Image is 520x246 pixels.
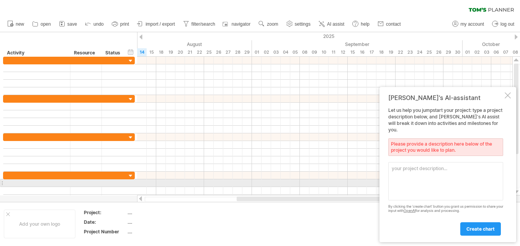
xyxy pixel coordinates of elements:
div: Monday, 29 September 2025 [443,48,453,56]
div: Thursday, 18 September 2025 [376,48,386,56]
div: Please provide a description here below of the project you would like to plan. [388,138,503,156]
div: Monday, 18 August 2025 [156,48,166,56]
div: Wednesday, 3 September 2025 [271,48,281,56]
span: save [67,21,77,27]
a: my account [450,19,486,29]
div: Friday, 22 August 2025 [195,48,204,56]
a: help [350,19,372,29]
div: Friday, 3 October 2025 [482,48,491,56]
div: Monday, 8 September 2025 [300,48,309,56]
span: navigator [232,21,250,27]
a: navigator [221,19,253,29]
div: By clicking the 'create chart' button you grant us permission to share your input with for analys... [388,205,503,213]
div: Project: [84,209,126,216]
a: log out [490,19,517,29]
div: Add your own logo [4,210,75,238]
div: Project Number [84,228,126,235]
div: .... [128,209,192,216]
div: Thursday, 14 August 2025 [137,48,147,56]
a: settings [285,19,313,29]
div: Tuesday, 7 October 2025 [501,48,510,56]
div: Monday, 25 August 2025 [204,48,214,56]
div: Friday, 12 September 2025 [338,48,348,56]
div: Friday, 19 September 2025 [386,48,396,56]
div: Thursday, 2 October 2025 [472,48,482,56]
div: Friday, 5 September 2025 [290,48,300,56]
div: Friday, 29 August 2025 [242,48,252,56]
div: Wednesday, 20 August 2025 [175,48,185,56]
span: open [41,21,51,27]
a: filter/search [181,19,217,29]
span: undo [93,21,104,27]
a: zoom [257,19,280,29]
span: my account [461,21,484,27]
div: Wednesday, 8 October 2025 [510,48,520,56]
div: Tuesday, 23 September 2025 [405,48,415,56]
span: print [120,21,129,27]
a: create chart [460,222,501,236]
div: Monday, 1 September 2025 [252,48,262,56]
span: contact [386,21,401,27]
span: log out [500,21,514,27]
div: Tuesday, 19 August 2025 [166,48,175,56]
div: Let us help you jumpstart your project: type a project description below, and [PERSON_NAME]'s AI ... [388,107,503,235]
span: import / export [146,21,175,27]
a: save [57,19,79,29]
span: help [361,21,370,27]
div: Friday, 26 September 2025 [434,48,443,56]
div: August 2025 [51,40,252,48]
div: Friday, 15 August 2025 [147,48,156,56]
span: zoom [267,21,278,27]
div: Wednesday, 1 October 2025 [463,48,472,56]
div: Date: [84,219,126,225]
div: Tuesday, 26 August 2025 [214,48,223,56]
div: Thursday, 21 August 2025 [185,48,195,56]
div: Thursday, 25 September 2025 [424,48,434,56]
div: Thursday, 4 September 2025 [281,48,290,56]
div: Wednesday, 24 September 2025 [415,48,424,56]
div: Wednesday, 17 September 2025 [367,48,376,56]
a: undo [83,19,106,29]
span: settings [295,21,311,27]
div: Tuesday, 30 September 2025 [453,48,463,56]
div: .... [128,219,192,225]
div: Monday, 6 October 2025 [491,48,501,56]
div: Monday, 15 September 2025 [348,48,357,56]
span: filter/search [191,21,215,27]
div: Wednesday, 10 September 2025 [319,48,329,56]
span: new [16,21,24,27]
div: Tuesday, 16 September 2025 [357,48,367,56]
div: Tuesday, 2 September 2025 [262,48,271,56]
div: Activity [7,49,66,57]
div: Thursday, 11 September 2025 [329,48,338,56]
div: [PERSON_NAME]'s AI-assistant [388,94,503,102]
div: Wednesday, 27 August 2025 [223,48,233,56]
span: AI assist [327,21,344,27]
div: Resource [74,49,97,57]
a: print [110,19,131,29]
div: Monday, 22 September 2025 [396,48,405,56]
div: .... [128,228,192,235]
a: new [5,19,26,29]
div: Thursday, 28 August 2025 [233,48,242,56]
a: AI assist [317,19,347,29]
a: open [30,19,53,29]
a: OpenAI [404,208,415,213]
div: Tuesday, 9 September 2025 [309,48,319,56]
span: create chart [466,226,495,232]
a: import / export [135,19,177,29]
a: contact [376,19,403,29]
div: Status [105,49,122,57]
div: September 2025 [252,40,463,48]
